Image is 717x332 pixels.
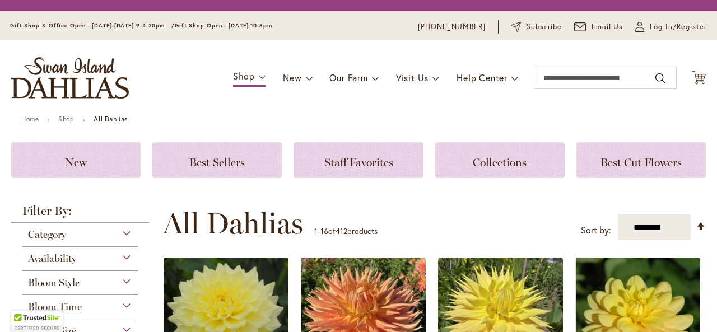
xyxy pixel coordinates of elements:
[152,142,282,178] a: Best Sellers
[28,277,80,289] span: Bloom Style
[600,156,682,169] span: Best Cut Flowers
[11,205,149,223] strong: Filter By:
[320,226,328,236] span: 16
[576,142,706,178] a: Best Cut Flowers
[163,207,303,240] span: All Dahlias
[329,72,367,83] span: Our Farm
[314,222,378,240] p: - of products
[21,115,39,123] a: Home
[58,115,74,123] a: Shop
[650,21,707,32] span: Log In/Register
[94,115,128,123] strong: All Dahlias
[11,57,129,99] a: store logo
[418,21,486,32] a: [PHONE_NUMBER]
[324,156,393,169] span: Staff Favorites
[396,72,429,83] span: Visit Us
[592,21,623,32] span: Email Us
[28,252,76,265] span: Availability
[635,21,707,32] a: Log In/Register
[294,142,423,178] a: Staff Favorites
[581,220,611,241] label: Sort by:
[175,22,272,29] span: Gift Shop Open - [DATE] 10-3pm
[189,156,245,169] span: Best Sellers
[511,21,562,32] a: Subscribe
[233,70,255,82] span: Shop
[457,72,508,83] span: Help Center
[655,69,665,87] button: Search
[283,72,301,83] span: New
[473,156,527,169] span: Collections
[10,22,175,29] span: Gift Shop & Office Open - [DATE]-[DATE] 9-4:30pm /
[11,142,141,178] a: New
[336,226,347,236] span: 412
[11,311,63,332] div: TrustedSite Certified
[314,226,318,236] span: 1
[65,156,87,169] span: New
[527,21,562,32] span: Subscribe
[28,301,82,313] span: Bloom Time
[435,142,565,178] a: Collections
[574,21,623,32] a: Email Us
[28,228,66,241] span: Category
